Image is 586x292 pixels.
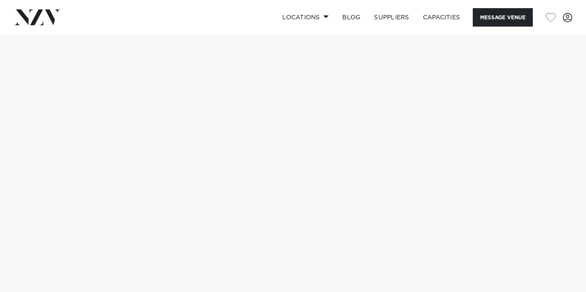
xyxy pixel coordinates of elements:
a: SUPPLIERS [367,8,416,27]
button: Message Venue [473,8,533,27]
img: nzv-logo.png [14,9,60,25]
a: Locations [275,8,335,27]
a: BLOG [335,8,367,27]
a: Capacities [416,8,467,27]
